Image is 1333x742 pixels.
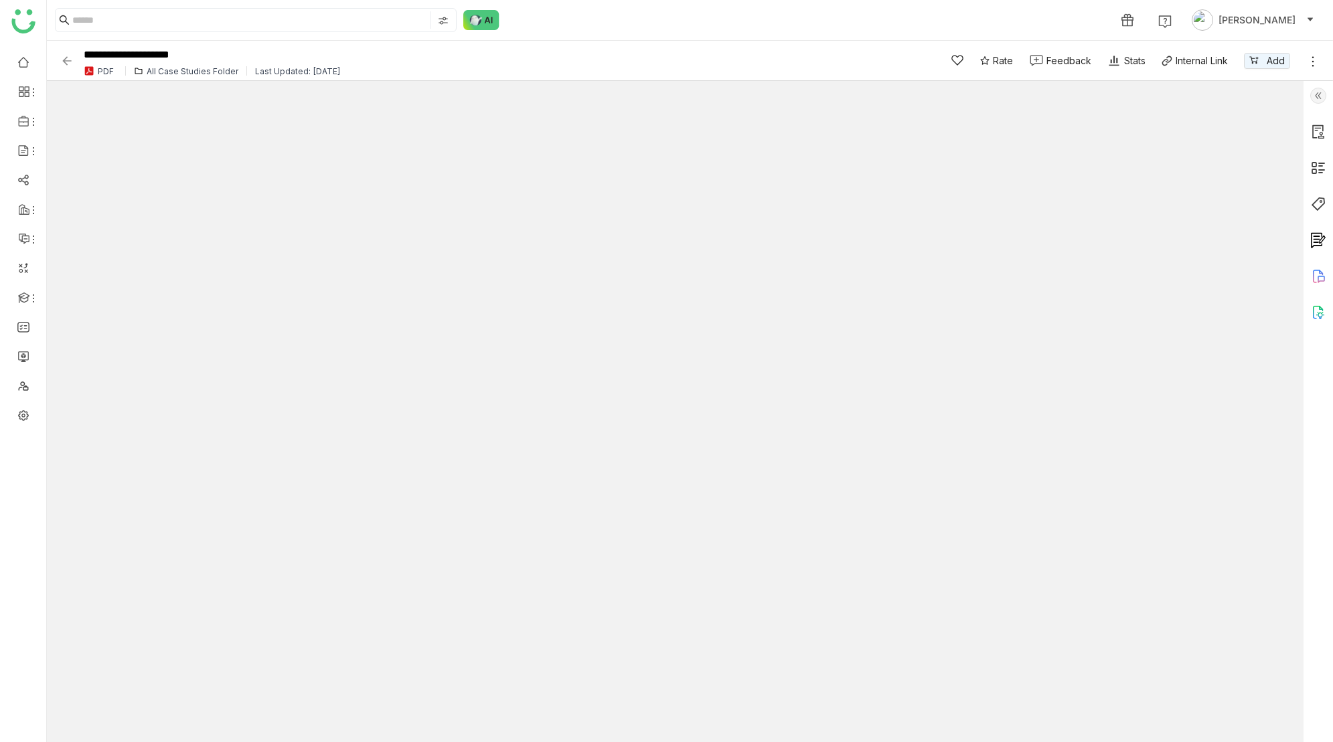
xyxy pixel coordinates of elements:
[463,10,499,30] img: ask-buddy-normal.svg
[1189,9,1317,31] button: [PERSON_NAME]
[1192,9,1213,31] img: avatar
[1030,55,1043,66] img: feedback-1.svg
[1267,54,1285,68] span: Add
[134,66,143,76] img: folder.svg
[60,54,74,68] img: back
[98,66,114,76] div: PDF
[1107,54,1146,68] div: Stats
[147,66,238,76] div: All Case Studies Folder
[255,66,341,76] div: Last Updated: [DATE]
[993,54,1013,68] span: Rate
[1176,54,1228,68] div: Internal Link
[1219,13,1296,27] span: [PERSON_NAME]
[1158,15,1172,28] img: help.svg
[438,15,449,26] img: search-type.svg
[84,66,94,76] img: pdf.svg
[11,9,35,33] img: logo
[1107,54,1121,68] img: stats.svg
[1244,53,1290,69] button: Add
[1046,54,1091,68] div: Feedback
